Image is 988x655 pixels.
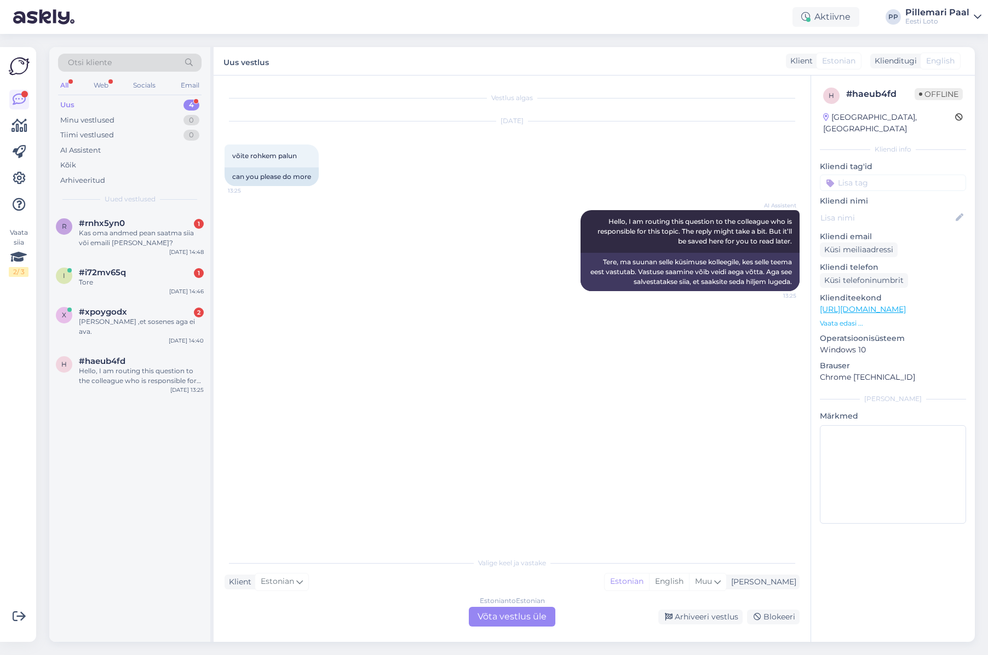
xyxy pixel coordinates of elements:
[820,231,966,242] p: Kliendi email
[60,160,76,171] div: Kõik
[79,268,126,277] span: #i72mv65q
[649,573,689,590] div: English
[170,386,204,394] div: [DATE] 13:25
[820,333,966,344] p: Operatsioonisüsteem
[194,268,204,278] div: 1
[820,195,966,207] p: Kliendi nimi
[194,219,204,229] div: 1
[905,8,969,17] div: Pillemari Paal
[183,100,199,111] div: 4
[225,558,800,568] div: Valige keel ja vastake
[695,576,712,586] span: Muu
[792,7,859,27] div: Aktiivne
[829,91,834,100] span: h
[820,318,966,328] p: Vaata edasi ...
[183,115,199,126] div: 0
[755,201,796,210] span: AI Assistent
[605,573,649,590] div: Estonian
[169,248,204,256] div: [DATE] 14:48
[225,116,800,126] div: [DATE]
[822,55,855,67] span: Estonian
[91,78,111,92] div: Web
[870,55,917,67] div: Klienditugi
[223,54,269,68] label: Uus vestlus
[179,78,202,92] div: Email
[820,175,966,191] input: Lisa tag
[79,356,125,366] span: #haeub4fd
[820,273,908,288] div: Küsi telefoninumbrit
[480,596,545,606] div: Estonian to Estonian
[68,57,112,68] span: Otsi kliente
[60,115,114,126] div: Minu vestlused
[62,311,66,319] span: x
[232,152,297,160] span: võite rohkem palun
[820,161,966,172] p: Kliendi tag'id
[61,360,67,368] span: h
[60,145,101,156] div: AI Assistent
[131,78,158,92] div: Socials
[820,262,966,273] p: Kliendi telefon
[63,271,65,280] span: i
[820,144,966,154] div: Kliendi info
[79,317,204,337] div: [PERSON_NAME] ,et sosenes aga ei ava.
[105,194,156,204] span: Uued vestlused
[62,222,67,230] span: r
[60,130,114,141] div: Tiimi vestlused
[79,228,204,248] div: Kas oma andmed pean saatma siia või emaili [PERSON_NAME]?
[60,175,105,186] div: Arhiveeritud
[820,304,906,314] a: [URL][DOMAIN_NAME]
[228,187,269,195] span: 13:25
[79,277,204,287] div: Tore
[581,253,800,291] div: Tere, ma suunan selle küsimuse kolleegile, kes selle teema eest vastutab. Vastuse saamine võib ve...
[820,394,966,404] div: [PERSON_NAME]
[820,212,953,224] input: Lisa nimi
[79,366,204,386] div: Hello, I am routing this question to the colleague who is responsible for this topic. The reply m...
[727,576,796,588] div: [PERSON_NAME]
[225,576,251,588] div: Klient
[9,56,30,77] img: Askly Logo
[905,17,969,26] div: Eesti Loto
[183,130,199,141] div: 0
[9,267,28,277] div: 2 / 3
[261,576,294,588] span: Estonian
[598,217,794,245] span: Hello, I am routing this question to the colleague who is responsible for this topic. The reply m...
[79,218,125,228] span: #rnhx5yn0
[755,292,796,300] span: 13:25
[60,100,74,111] div: Uus
[225,167,319,186] div: can you please do more
[820,410,966,422] p: Märkmed
[905,8,981,26] a: Pillemari PaalEesti Loto
[225,93,800,103] div: Vestlus algas
[820,360,966,372] p: Brauser
[79,307,127,317] span: #xpoygodx
[194,308,204,317] div: 2
[9,228,28,277] div: Vaata siia
[169,287,204,295] div: [DATE] 14:46
[820,372,966,383] p: Chrome [TECHNICAL_ID]
[846,88,915,101] div: # haeub4fd
[658,610,743,624] div: Arhiveeri vestlus
[169,337,204,345] div: [DATE] 14:40
[926,55,955,67] span: English
[820,242,898,257] div: Küsi meiliaadressi
[915,88,963,100] span: Offline
[786,55,813,67] div: Klient
[58,78,71,92] div: All
[886,9,901,25] div: PP
[820,292,966,304] p: Klienditeekond
[747,610,800,624] div: Blokeeri
[823,112,955,135] div: [GEOGRAPHIC_DATA], [GEOGRAPHIC_DATA]
[469,607,555,627] div: Võta vestlus üle
[820,344,966,356] p: Windows 10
